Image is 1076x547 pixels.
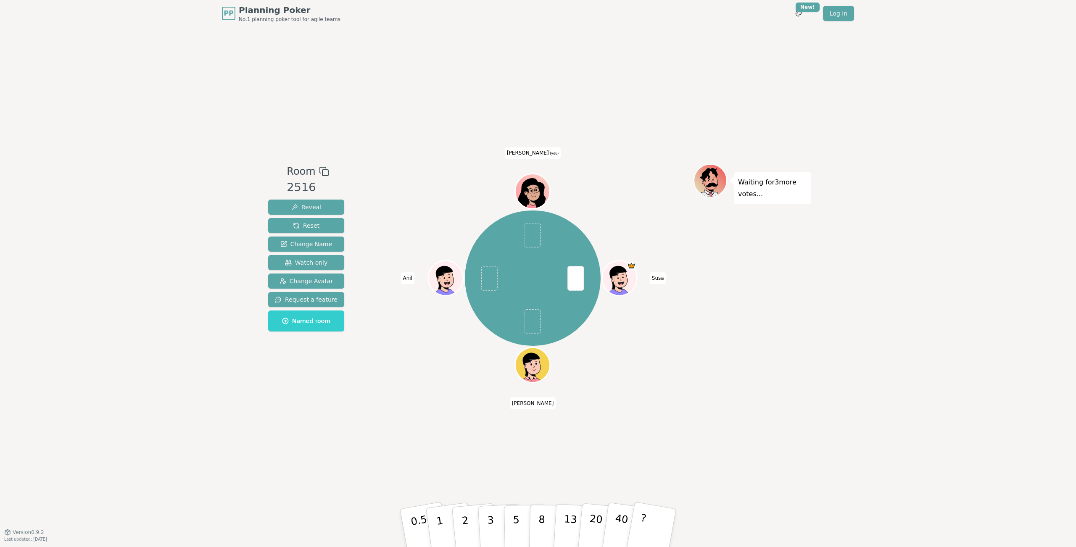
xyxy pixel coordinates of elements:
span: No.1 planning poker tool for agile teams [239,16,340,23]
span: Click to change your name [510,397,556,409]
button: Watch only [268,255,344,270]
div: New! [796,3,820,12]
button: Request a feature [268,292,344,307]
button: Named room [268,310,344,331]
span: Susa is the host [627,262,636,271]
span: Planning Poker [239,4,340,16]
button: Reset [268,218,344,233]
span: Watch only [285,258,328,267]
span: Click to change your name [401,272,414,284]
span: Room [287,164,315,179]
span: Named room [282,317,330,325]
button: Change Name [268,237,344,252]
button: Change Avatar [268,273,344,289]
span: Last updated: [DATE] [4,537,47,542]
span: PP [224,8,233,18]
span: (you) [549,152,559,155]
button: Click to change your avatar [516,175,549,208]
a: PPPlanning PokerNo.1 planning poker tool for agile teams [222,4,340,23]
button: New! [791,6,806,21]
span: Change Name [280,240,332,248]
button: Version0.9.2 [4,529,44,536]
span: Change Avatar [280,277,333,285]
span: Version 0.9.2 [13,529,44,536]
span: Click to change your name [505,147,561,159]
span: Reset [293,221,319,230]
span: Reveal [291,203,321,211]
span: Request a feature [275,295,338,304]
span: Click to change your name [650,272,666,284]
a: Log in [823,6,854,21]
p: Waiting for 3 more votes... [738,176,807,200]
div: 2516 [287,179,329,196]
button: Reveal [268,200,344,215]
